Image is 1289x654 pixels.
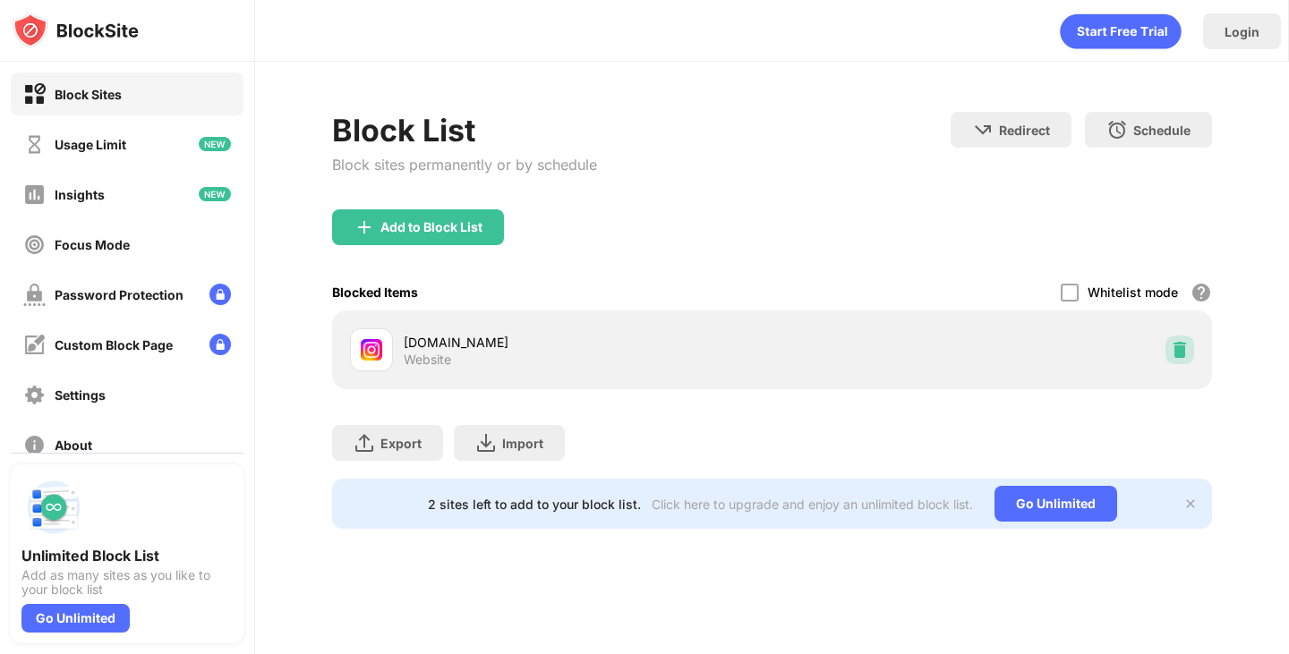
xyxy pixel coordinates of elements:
[55,237,130,252] div: Focus Mode
[404,352,451,368] div: Website
[23,384,46,406] img: settings-off.svg
[999,123,1050,138] div: Redirect
[55,87,122,102] div: Block Sites
[502,436,543,451] div: Import
[199,187,231,201] img: new-icon.svg
[332,156,597,174] div: Block sites permanently or by schedule
[21,547,233,565] div: Unlimited Block List
[55,337,173,352] div: Custom Block Page
[404,333,772,352] div: [DOMAIN_NAME]
[21,568,233,597] div: Add as many sites as you like to your block list
[1183,497,1198,511] img: x-button.svg
[361,339,382,361] img: favicons
[994,486,1117,522] div: Go Unlimited
[209,284,231,305] img: lock-menu.svg
[652,497,973,512] div: Click here to upgrade and enjoy an unlimited block list.
[55,187,105,202] div: Insights
[332,112,597,149] div: Block List
[23,133,46,156] img: time-usage-off.svg
[21,475,86,539] img: push-block-list.svg
[55,287,184,302] div: Password Protection
[23,83,46,106] img: block-on.svg
[23,183,46,206] img: insights-off.svg
[209,334,231,355] img: lock-menu.svg
[1060,13,1182,49] div: animation
[55,437,92,453] div: About
[332,285,418,300] div: Blocked Items
[13,13,139,48] img: logo-blocksite.svg
[428,497,641,512] div: 2 sites left to add to your block list.
[1088,285,1178,300] div: Whitelist mode
[199,137,231,151] img: new-icon.svg
[1225,24,1259,39] div: Login
[23,284,46,306] img: password-protection-off.svg
[23,334,46,356] img: customize-block-page-off.svg
[1133,123,1191,138] div: Schedule
[380,436,422,451] div: Export
[55,387,106,403] div: Settings
[23,234,46,256] img: focus-off.svg
[21,604,130,633] div: Go Unlimited
[380,220,482,234] div: Add to Block List
[23,434,46,456] img: about-off.svg
[55,137,126,152] div: Usage Limit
